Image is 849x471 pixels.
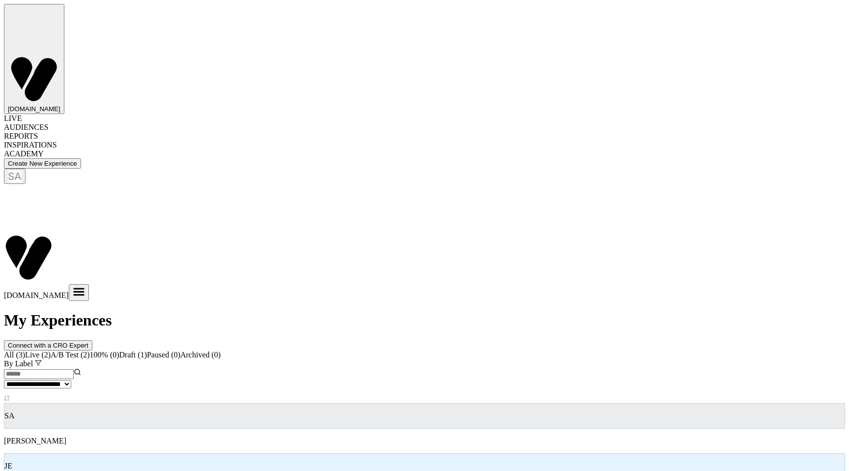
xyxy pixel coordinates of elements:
p: SA [4,412,845,420]
p: JE [4,462,845,471]
div: AUDIENCES [4,123,845,132]
div: ACADEMY [4,149,845,158]
span: Live ( 2 ) [25,351,51,359]
span: Paused ( 0 ) [147,351,180,359]
div: LIVE [4,114,845,123]
p: [PERSON_NAME] [4,437,845,445]
span: A/B Test ( 2 ) [51,351,89,359]
button: SA [4,169,26,184]
img: Visually logo [4,233,53,282]
span: Draft ( 1 ) [119,351,147,359]
button: Connect with a CRO Expert [4,340,92,351]
button: Visually logo[DOMAIN_NAME] [4,4,64,114]
div: REPORTS [4,132,845,141]
div: INSPIRATIONS [4,141,845,149]
img: end [4,395,10,401]
span: All ( 3 ) [4,351,25,359]
span: [DOMAIN_NAME] [8,105,60,113]
h1: My Experiences [4,311,845,329]
span: By Label [4,359,33,368]
span: [DOMAIN_NAME] [4,291,69,299]
span: 100% ( 0 ) [90,351,119,359]
div: SA [8,170,22,182]
img: Visually logo [9,55,58,104]
button: Create New Experience [4,158,81,169]
span: Archived ( 0 ) [180,351,221,359]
